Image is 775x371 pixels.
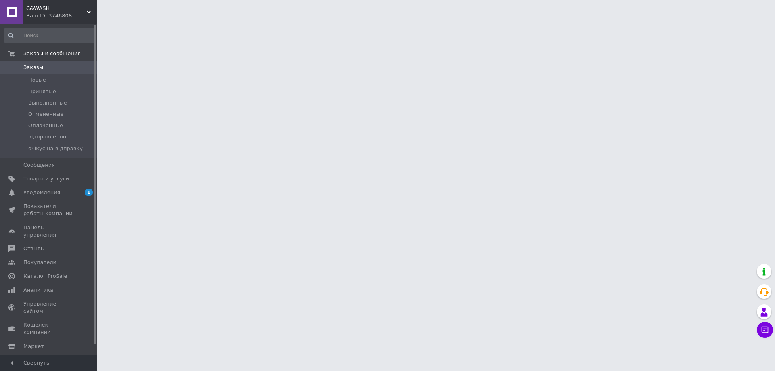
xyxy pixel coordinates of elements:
[23,203,75,217] span: Показатели работы компании
[4,28,95,43] input: Поиск
[23,224,75,239] span: Панель управления
[28,76,46,84] span: Новые
[28,145,83,152] span: очікує на відправку
[23,300,75,315] span: Управление сайтом
[26,12,97,19] div: Ваш ID: 3746808
[28,111,63,118] span: Отмененные
[26,5,87,12] span: C&WASH
[28,88,56,95] span: Принятые
[23,245,45,252] span: Отзывы
[23,287,53,294] span: Аналитика
[28,133,66,140] span: відправленно
[85,189,93,196] span: 1
[23,50,81,57] span: Заказы и сообщения
[23,272,67,280] span: Каталог ProSale
[23,189,60,196] span: Уведомления
[23,161,55,169] span: Сообщения
[23,175,69,182] span: Товары и услуги
[23,64,43,71] span: Заказы
[23,343,44,350] span: Маркет
[757,322,773,338] button: Чат с покупателем
[28,99,67,107] span: Выполненные
[23,321,75,336] span: Кошелек компании
[23,259,57,266] span: Покупатели
[28,122,63,129] span: Оплаченные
